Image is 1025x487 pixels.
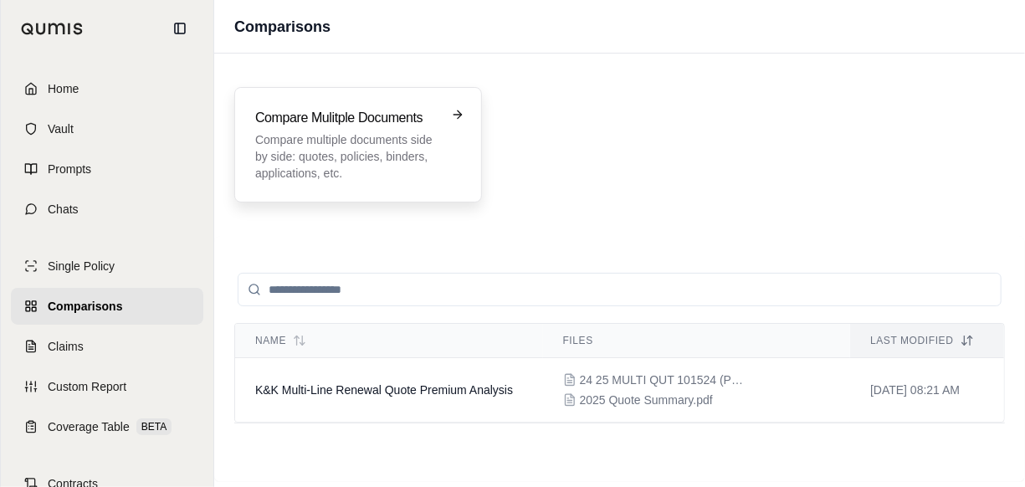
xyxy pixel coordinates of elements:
[48,80,79,97] span: Home
[234,15,331,38] h1: Comparisons
[11,328,203,365] a: Claims
[11,368,203,405] a: Custom Report
[48,161,91,177] span: Prompts
[255,108,438,128] h3: Compare Mulitple Documents
[11,70,203,107] a: Home
[850,358,1004,423] td: [DATE] 08:21 AM
[21,23,84,35] img: Qumis Logo
[136,418,172,435] span: BETA
[11,151,203,187] a: Prompts
[11,191,203,228] a: Chats
[255,131,438,182] p: Compare multiple documents side by side: quotes, policies, binders, applications, etc.
[11,248,203,285] a: Single Policy
[48,338,84,355] span: Claims
[48,378,126,395] span: Custom Report
[580,372,747,388] span: 24 25 MULTI QUT 101524 (PKGCAUTCXLIC) Renewal Quote- K&K.pdf
[167,15,193,42] button: Collapse sidebar
[870,334,984,347] div: Last modified
[11,288,203,325] a: Comparisons
[11,408,203,445] a: Coverage TableBETA
[48,120,74,137] span: Vault
[255,383,513,397] span: K&K Multi-Line Renewal Quote Premium Analysis
[543,324,851,358] th: Files
[48,258,115,274] span: Single Policy
[580,392,713,408] span: 2025 Quote Summary.pdf
[255,334,523,347] div: Name
[11,110,203,147] a: Vault
[48,201,79,218] span: Chats
[48,418,130,435] span: Coverage Table
[48,298,122,315] span: Comparisons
